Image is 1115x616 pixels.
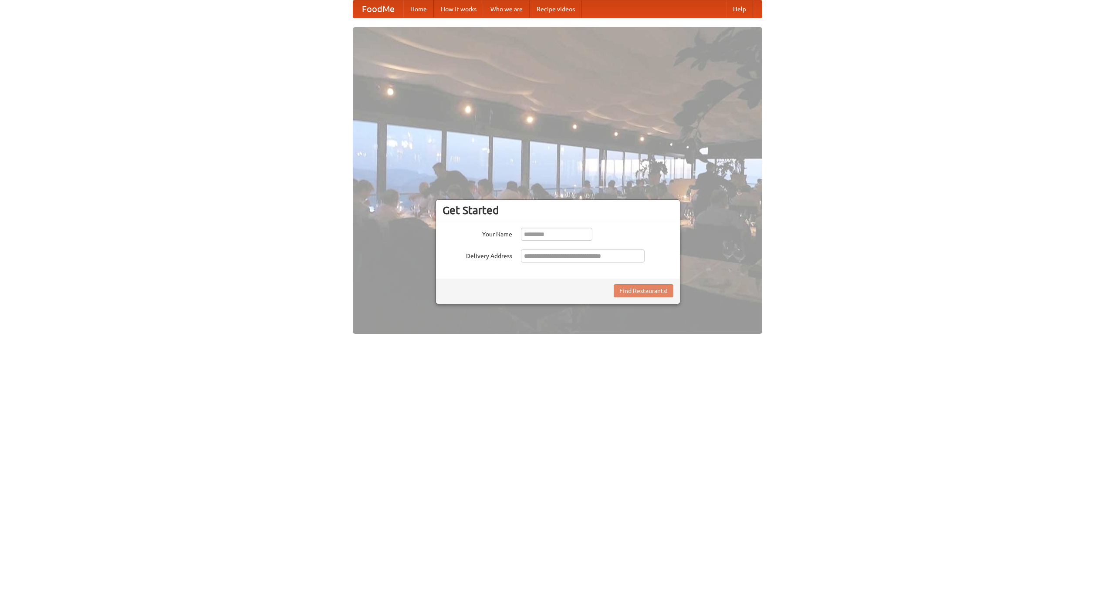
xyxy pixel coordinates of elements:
h3: Get Started [443,204,673,217]
a: FoodMe [353,0,403,18]
a: Home [403,0,434,18]
a: Who we are [483,0,530,18]
a: How it works [434,0,483,18]
label: Delivery Address [443,249,512,260]
a: Recipe videos [530,0,582,18]
a: Help [726,0,753,18]
label: Your Name [443,228,512,239]
button: Find Restaurants! [614,284,673,297]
